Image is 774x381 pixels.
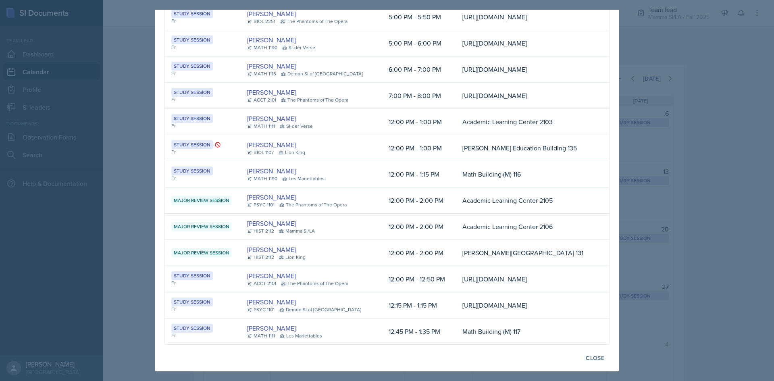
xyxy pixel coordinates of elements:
[456,187,596,214] td: Academic Learning Center 2105
[171,62,213,71] div: Study Session
[247,149,274,156] div: BIOL 1107
[247,9,296,19] a: [PERSON_NAME]
[247,44,277,51] div: MATH 1190
[586,355,604,361] div: Close
[247,297,296,307] a: [PERSON_NAME]
[247,61,296,71] a: [PERSON_NAME]
[382,56,456,83] td: 6:00 PM - 7:00 PM
[382,135,456,161] td: 12:00 PM - 1:00 PM
[382,109,456,135] td: 12:00 PM - 1:00 PM
[247,271,296,281] a: [PERSON_NAME]
[171,175,234,182] div: Fr
[171,279,234,287] div: Fr
[279,254,306,261] div: Lion King
[247,201,275,208] div: PSYC 1101
[171,96,234,103] div: Fr
[247,175,277,182] div: MATH 1190
[282,175,325,182] div: Les Mariettables
[382,319,456,344] td: 12:45 PM - 1:35 PM
[171,140,213,149] div: Study Session
[456,319,596,344] td: Math Building (M) 117
[456,214,596,240] td: Academic Learning Center 2106
[382,4,456,30] td: 5:00 PM - 5:50 PM
[171,332,234,339] div: Fr
[456,4,596,30] td: [URL][DOMAIN_NAME]
[247,166,296,176] a: [PERSON_NAME]
[247,332,275,339] div: MATH 1111
[279,149,305,156] div: Lion King
[247,245,296,254] a: [PERSON_NAME]
[382,292,456,319] td: 12:15 PM - 1:15 PM
[171,324,213,333] div: Study Session
[171,248,232,257] div: Major Review Session
[282,44,315,51] div: SI-der Verse
[171,9,213,18] div: Study Session
[382,83,456,109] td: 7:00 PM - 8:00 PM
[280,123,313,130] div: SI-der Verse
[456,83,596,109] td: [URL][DOMAIN_NAME]
[456,109,596,135] td: Academic Learning Center 2103
[247,219,296,228] a: [PERSON_NAME]
[279,306,361,313] div: Demon SI of [GEOGRAPHIC_DATA]
[247,323,296,333] a: [PERSON_NAME]
[456,30,596,56] td: [URL][DOMAIN_NAME]
[382,30,456,56] td: 5:00 PM - 6:00 PM
[247,87,296,97] a: [PERSON_NAME]
[580,351,610,365] button: Close
[281,70,363,77] div: Demon SI of [GEOGRAPHIC_DATA]
[382,187,456,214] td: 12:00 PM - 2:00 PM
[247,140,296,150] a: [PERSON_NAME]
[171,88,213,97] div: Study Session
[171,196,232,205] div: Major Review Session
[171,222,232,231] div: Major Review Session
[247,306,275,313] div: PSYC 1101
[456,266,596,292] td: [URL][DOMAIN_NAME]
[456,240,596,266] td: [PERSON_NAME][GEOGRAPHIC_DATA] 131
[280,18,347,25] div: The Phantoms of The Opera
[382,161,456,187] td: 12:00 PM - 1:15 PM
[382,214,456,240] td: 12:00 PM - 2:00 PM
[171,70,234,77] div: Fr
[247,70,276,77] div: MATH 1113
[247,227,274,235] div: HIST 2112
[456,135,596,161] td: [PERSON_NAME] Education Building 135
[247,96,276,104] div: ACCT 2101
[247,254,274,261] div: HIST 2112
[279,227,315,235] div: Mamma SI/LA
[382,240,456,266] td: 12:00 PM - 2:00 PM
[247,123,275,130] div: MATH 1111
[281,280,348,287] div: The Phantoms of The Opera
[247,114,296,123] a: [PERSON_NAME]
[456,56,596,83] td: [URL][DOMAIN_NAME]
[247,280,276,287] div: ACCT 2101
[456,161,596,187] td: Math Building (M) 116
[247,35,296,45] a: [PERSON_NAME]
[171,122,234,129] div: Fr
[247,18,275,25] div: BIOL 2251
[247,192,296,202] a: [PERSON_NAME]
[280,332,322,339] div: Les Mariettables
[382,266,456,292] td: 12:00 PM - 12:50 PM
[171,17,234,25] div: Fr
[456,292,596,319] td: [URL][DOMAIN_NAME]
[171,306,234,313] div: Fr
[279,201,347,208] div: The Phantoms of The Opera
[281,96,348,104] div: The Phantoms of The Opera
[171,114,213,123] div: Study Session
[171,271,213,280] div: Study Session
[171,298,213,306] div: Study Session
[171,35,213,44] div: Study Session
[171,44,234,51] div: Fr
[171,148,234,156] div: Fr
[171,167,213,175] div: Study Session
